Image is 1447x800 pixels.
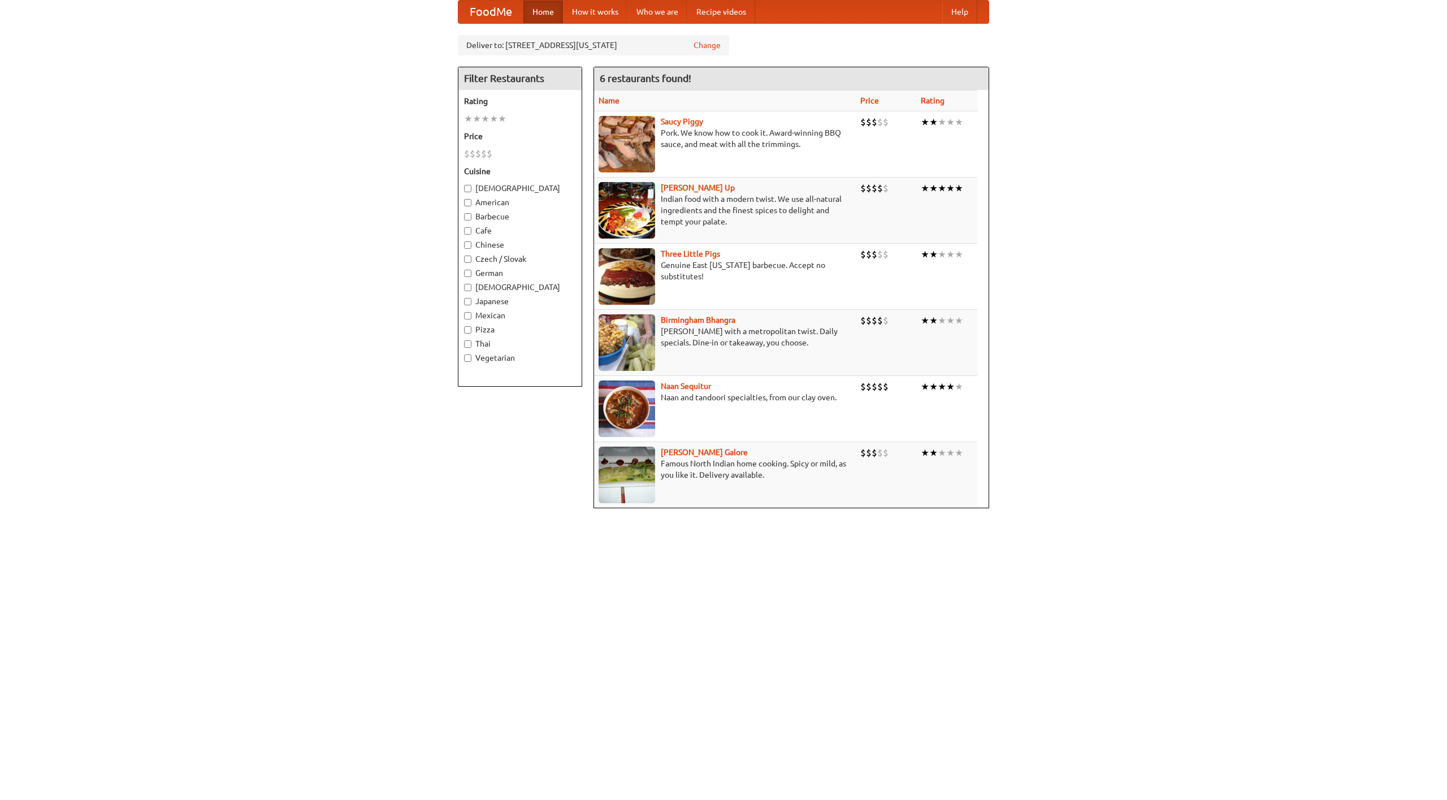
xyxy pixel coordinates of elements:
[883,182,889,194] li: $
[498,113,506,125] li: ★
[929,248,938,261] li: ★
[946,447,955,459] li: ★
[929,116,938,128] li: ★
[883,380,889,393] li: $
[464,227,471,235] input: Cafe
[860,96,879,105] a: Price
[475,148,481,160] li: $
[661,315,735,325] a: Birmingham Bhangra
[464,113,473,125] li: ★
[921,182,929,194] li: ★
[464,354,471,362] input: Vegetarian
[599,116,655,172] img: saucy.jpg
[627,1,687,23] a: Who we are
[464,241,471,249] input: Chinese
[866,447,872,459] li: $
[599,260,851,282] p: Genuine East [US_STATE] barbecue. Accept no substitutes!
[464,239,576,250] label: Chinese
[883,116,889,128] li: $
[599,314,655,371] img: bhangra.jpg
[464,338,576,349] label: Thai
[946,380,955,393] li: ★
[599,458,851,481] p: Famous North Indian home cooking. Spicy or mild, as you like it. Delivery available.
[866,182,872,194] li: $
[464,166,576,177] h5: Cuisine
[600,73,691,84] ng-pluralize: 6 restaurants found!
[955,447,963,459] li: ★
[872,248,877,261] li: $
[921,248,929,261] li: ★
[921,380,929,393] li: ★
[860,248,866,261] li: $
[929,380,938,393] li: ★
[946,248,955,261] li: ★
[464,298,471,305] input: Japanese
[464,183,576,194] label: [DEMOGRAPHIC_DATA]
[921,96,945,105] a: Rating
[661,183,735,192] b: [PERSON_NAME] Up
[599,392,851,403] p: Naan and tandoori specialties, from our clay oven.
[599,193,851,227] p: Indian food with a modern twist. We use all-natural ingredients and the finest spices to delight ...
[661,448,748,457] a: [PERSON_NAME] Galore
[929,314,938,327] li: ★
[489,113,498,125] li: ★
[470,148,475,160] li: $
[464,211,576,222] label: Barbecue
[464,324,576,335] label: Pizza
[464,326,471,334] input: Pizza
[877,182,883,194] li: $
[599,127,851,150] p: Pork. We know how to cook it. Award-winning BBQ sauce, and meat with all the trimmings.
[955,248,963,261] li: ★
[464,282,576,293] label: [DEMOGRAPHIC_DATA]
[464,96,576,107] h5: Rating
[464,253,576,265] label: Czech / Slovak
[563,1,627,23] a: How it works
[877,380,883,393] li: $
[458,35,729,55] div: Deliver to: [STREET_ADDRESS][US_STATE]
[866,116,872,128] li: $
[921,116,929,128] li: ★
[938,248,946,261] li: ★
[523,1,563,23] a: Home
[464,197,576,208] label: American
[464,225,576,236] label: Cafe
[946,116,955,128] li: ★
[872,182,877,194] li: $
[946,314,955,327] li: ★
[599,96,619,105] a: Name
[877,447,883,459] li: $
[955,116,963,128] li: ★
[946,182,955,194] li: ★
[938,314,946,327] li: ★
[599,447,655,503] img: currygalore.jpg
[464,310,576,321] label: Mexican
[938,447,946,459] li: ★
[458,1,523,23] a: FoodMe
[938,380,946,393] li: ★
[661,382,711,391] a: Naan Sequitur
[929,447,938,459] li: ★
[661,249,720,258] a: Three Little Pigs
[464,213,471,220] input: Barbecue
[877,116,883,128] li: $
[481,148,487,160] li: $
[687,1,755,23] a: Recipe videos
[860,380,866,393] li: $
[464,296,576,307] label: Japanese
[921,447,929,459] li: ★
[481,113,489,125] li: ★
[661,117,703,126] a: Saucy Piggy
[599,326,851,348] p: [PERSON_NAME] with a metropolitan twist. Daily specials. Dine-in or takeaway, you choose.
[883,248,889,261] li: $
[866,248,872,261] li: $
[599,380,655,437] img: naansequitur.jpg
[860,116,866,128] li: $
[473,113,481,125] li: ★
[464,131,576,142] h5: Price
[464,148,470,160] li: $
[938,116,946,128] li: ★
